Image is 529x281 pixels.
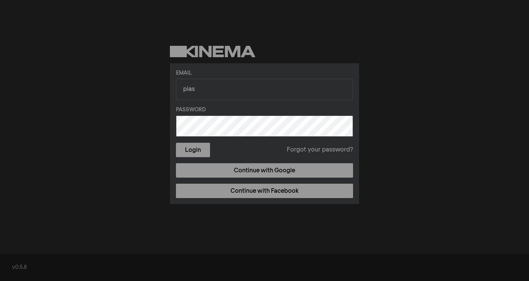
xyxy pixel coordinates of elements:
label: Email [176,69,353,77]
label: Password [176,106,353,114]
a: Continue with Facebook [176,184,353,198]
div: v0.5.8 [12,264,517,272]
a: Forgot your password? [287,145,353,155]
button: Login [176,143,210,157]
a: Continue with Google [176,163,353,178]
